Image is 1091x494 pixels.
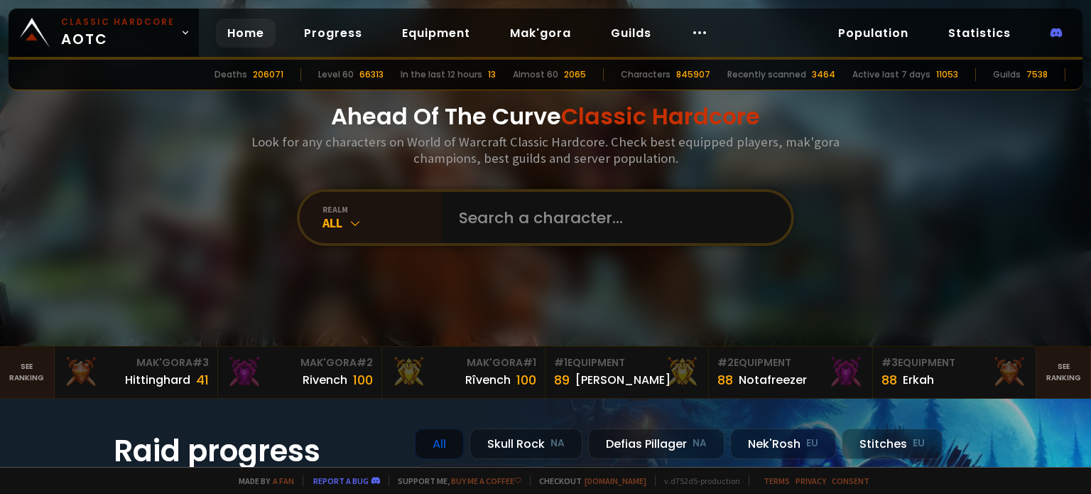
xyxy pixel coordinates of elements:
[451,476,521,486] a: Buy me a coffee
[273,476,294,486] a: a fan
[313,476,369,486] a: Report a bug
[564,68,586,81] div: 2065
[554,355,568,370] span: # 1
[353,370,373,390] div: 100
[322,204,442,215] div: realm
[842,429,943,459] div: Stitches
[693,436,707,451] small: NA
[230,476,294,486] span: Made by
[9,9,199,57] a: Classic HardcoreAOTC
[389,476,521,486] span: Support me,
[246,134,845,166] h3: Look for any characters on World of Warcraft Classic Hardcore. Check best equipped players, mak'g...
[391,18,482,48] a: Equipment
[63,355,209,370] div: Mak'Gora
[303,371,347,389] div: Rivench
[359,68,384,81] div: 66313
[357,355,373,370] span: # 2
[114,429,398,473] h1: Raid progress
[391,355,536,370] div: Mak'Gora
[196,370,209,390] div: 41
[253,68,283,81] div: 206071
[1026,68,1048,81] div: 7538
[676,68,710,81] div: 845907
[796,476,826,486] a: Privacy
[881,370,897,390] div: 88
[585,476,646,486] a: [DOMAIN_NAME]
[588,429,724,459] div: Defias Pillager
[415,429,464,459] div: All
[599,18,663,48] a: Guilds
[293,18,374,48] a: Progress
[936,68,958,81] div: 11053
[450,192,774,243] input: Search a character...
[382,347,545,398] a: Mak'Gora#1Rîvench100
[812,68,835,81] div: 3464
[516,370,536,390] div: 100
[717,355,734,370] span: # 2
[655,476,740,486] span: v. d752d5 - production
[881,355,898,370] span: # 3
[554,355,700,370] div: Equipment
[881,355,1027,370] div: Equipment
[499,18,582,48] a: Mak'gora
[903,371,934,389] div: Erkah
[727,68,806,81] div: Recently scanned
[1036,347,1091,398] a: Seeranking
[827,18,920,48] a: Population
[937,18,1022,48] a: Statistics
[61,16,175,50] span: AOTC
[554,370,570,390] div: 89
[218,347,381,398] a: Mak'Gora#2Rivench100
[215,68,247,81] div: Deaths
[401,68,482,81] div: In the last 12 hours
[852,68,930,81] div: Active last 7 days
[545,347,709,398] a: #1Equipment89[PERSON_NAME]
[575,371,671,389] div: [PERSON_NAME]
[561,100,760,132] span: Classic Hardcore
[832,476,869,486] a: Consent
[192,355,209,370] span: # 3
[621,68,671,81] div: Characters
[331,100,760,134] h1: Ahead Of The Curve
[730,429,836,459] div: Nek'Rosh
[216,18,276,48] a: Home
[469,429,582,459] div: Skull Rock
[227,355,372,370] div: Mak'Gora
[530,476,646,486] span: Checkout
[873,347,1036,398] a: #3Equipment88Erkah
[61,16,175,28] small: Classic Hardcore
[993,68,1021,81] div: Guilds
[523,355,536,370] span: # 1
[318,68,354,81] div: Level 60
[709,347,872,398] a: #2Equipment88Notafreezer
[739,371,807,389] div: Notafreezer
[55,347,218,398] a: Mak'Gora#3Hittinghard41
[806,436,818,451] small: EU
[717,355,863,370] div: Equipment
[322,215,442,231] div: All
[465,371,511,389] div: Rîvench
[717,370,733,390] div: 88
[764,476,790,486] a: Terms
[488,68,496,81] div: 13
[513,68,558,81] div: Almost 60
[125,371,190,389] div: Hittinghard
[913,436,925,451] small: EU
[550,436,565,451] small: NA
